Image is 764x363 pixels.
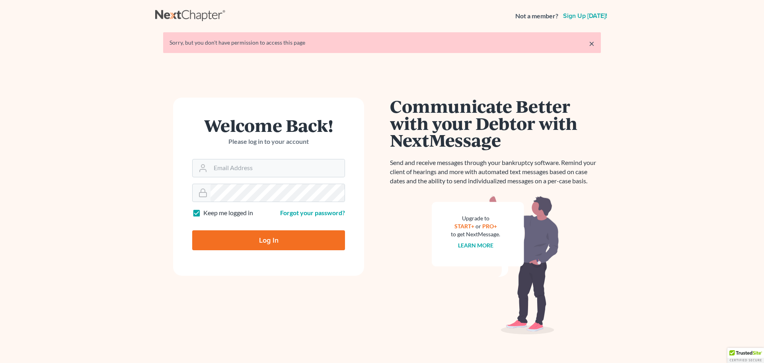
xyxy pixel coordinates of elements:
span: or [476,223,481,230]
div: TrustedSite Certified [727,348,764,363]
a: PRO+ [482,223,497,230]
h1: Welcome Back! [192,117,345,134]
strong: Not a member? [515,12,558,21]
input: Log In [192,230,345,250]
div: Upgrade to [451,214,500,222]
p: Please log in to your account [192,137,345,146]
img: nextmessage_bg-59042aed3d76b12b5cd301f8e5b87938c9018125f34e5fa2b7a6b67550977c72.svg [432,195,559,335]
a: Learn more [458,242,493,249]
a: START+ [454,223,474,230]
div: Sorry, but you don't have permission to access this page [170,39,594,47]
a: Sign up [DATE]! [561,13,609,19]
a: Forgot your password? [280,209,345,216]
h1: Communicate Better with your Debtor with NextMessage [390,98,601,149]
a: × [589,39,594,48]
input: Email Address [210,159,345,177]
div: to get NextMessage. [451,230,500,238]
p: Send and receive messages through your bankruptcy software. Remind your client of hearings and mo... [390,158,601,186]
label: Keep me logged in [203,208,253,218]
